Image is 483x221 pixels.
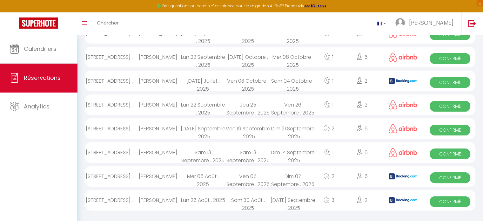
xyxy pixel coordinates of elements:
[468,19,476,27] img: logout
[19,17,58,29] img: Super Booking
[395,18,405,28] img: ...
[24,45,57,53] span: Calendriers
[409,19,453,27] span: [PERSON_NAME]
[97,19,119,26] span: Chercher
[24,102,50,110] span: Analytics
[304,3,326,9] a: >>> ICI <<<<
[24,74,61,82] span: Réservations
[391,12,461,35] a: ... [PERSON_NAME]
[92,12,124,35] a: Chercher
